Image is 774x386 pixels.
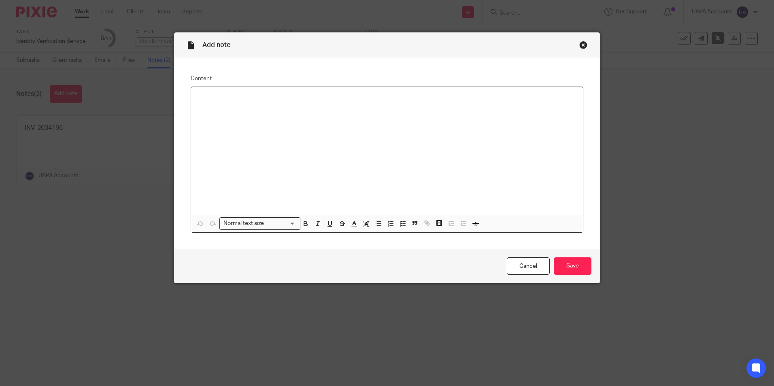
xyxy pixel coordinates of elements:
input: Search for option [266,219,296,228]
label: Content [191,74,583,83]
span: Normal text size [221,219,266,228]
span: Add note [202,42,230,48]
div: Search for option [219,217,300,230]
div: Close this dialog window [579,41,587,49]
a: Cancel [507,257,550,275]
input: Save [554,257,591,275]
